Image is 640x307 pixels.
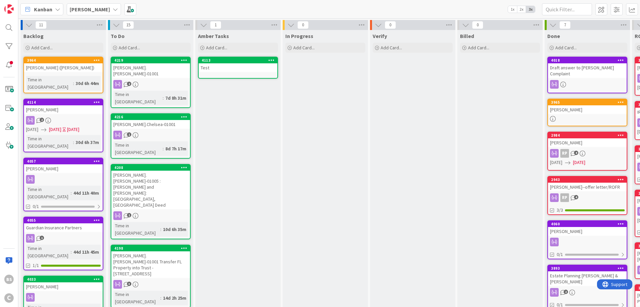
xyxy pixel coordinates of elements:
[111,63,190,78] div: [PERSON_NAME].[PERSON_NAME]-01001
[113,91,163,105] div: Time in [GEOGRAPHIC_DATA]
[27,58,103,63] div: 3964
[508,6,517,13] span: 1x
[560,193,569,202] div: RP
[27,218,103,223] div: 4055
[26,245,71,259] div: Time in [GEOGRAPHIC_DATA]
[526,6,535,13] span: 3x
[557,251,563,258] span: 0/1
[24,158,103,164] div: 4057
[24,217,103,223] div: 4055
[573,159,585,166] span: [DATE]
[24,57,103,63] div: 3964
[4,293,14,303] div: C
[14,1,30,9] span: Support
[551,100,627,105] div: 3965
[111,165,190,171] div: 4208
[24,217,103,232] div: 4055Guardian Insurance Partners
[199,57,277,63] div: 4113
[381,45,402,51] span: Add Card...
[548,265,627,271] div: 3893
[285,33,313,39] span: In Progress
[160,294,161,302] span: :
[548,57,627,78] div: 4018Draft answer to [PERSON_NAME] Complaint
[297,21,309,29] span: 0
[555,45,577,51] span: Add Card...
[72,248,101,256] div: 44d 11h 45m
[114,115,190,119] div: 4216
[27,159,103,164] div: 4057
[460,33,474,39] span: Billed
[472,21,483,29] span: 0
[160,226,161,233] span: :
[113,222,160,237] div: Time in [GEOGRAPHIC_DATA]
[548,132,627,138] div: 2984
[385,21,396,29] span: 0
[111,114,190,120] div: 4216
[71,189,72,197] span: :
[24,105,103,114] div: [PERSON_NAME]
[548,227,627,236] div: [PERSON_NAME]
[468,45,489,51] span: Add Card...
[551,177,627,182] div: 2943
[548,138,627,147] div: [PERSON_NAME]
[114,58,190,63] div: 4219
[548,149,627,158] div: RP
[551,222,627,226] div: 4060
[210,21,221,29] span: 1
[72,189,101,197] div: 44d 11h 40m
[111,57,190,63] div: 4219
[548,57,627,63] div: 4018
[293,45,315,51] span: Add Card...
[517,6,526,13] span: 2x
[24,99,103,114] div: 4114[PERSON_NAME]
[71,248,72,256] span: :
[127,282,131,286] span: 3
[548,193,627,202] div: RP
[548,99,627,105] div: 3965
[163,94,164,102] span: :
[34,5,52,13] span: Kanban
[206,45,227,51] span: Add Card...
[164,94,188,102] div: 7d 8h 31m
[26,126,38,133] span: [DATE]
[113,291,160,305] div: Time in [GEOGRAPHIC_DATA]
[24,63,103,72] div: [PERSON_NAME] ([PERSON_NAME])
[164,145,188,152] div: 8d 7h 17m
[26,76,73,91] div: Time in [GEOGRAPHIC_DATA]
[551,58,627,63] div: 4018
[127,82,131,86] span: 2
[548,177,627,183] div: 2943
[574,151,578,155] span: 4
[548,221,627,236] div: 4060[PERSON_NAME]
[111,120,190,129] div: [PERSON_NAME].Chelsea-01001
[111,114,190,129] div: 4216[PERSON_NAME].Chelsea-01001
[31,45,53,51] span: Add Card...
[26,135,73,150] div: Time in [GEOGRAPHIC_DATA]
[23,33,44,39] span: Backlog
[548,99,627,114] div: 3965[PERSON_NAME]
[24,276,103,282] div: 4033
[548,271,627,286] div: Estate Planning [PERSON_NAME] & [PERSON_NAME]
[35,21,47,29] span: 11
[67,126,79,133] div: [DATE]
[123,21,134,29] span: 15
[127,132,131,137] span: 1
[73,139,74,146] span: :
[27,100,103,105] div: 4114
[49,126,61,133] span: [DATE]
[202,58,277,63] div: 4113
[198,33,229,39] span: Amber Tasks
[40,118,44,122] span: 2
[119,45,140,51] span: Add Card...
[27,277,103,282] div: 4033
[33,203,39,210] span: 0/1
[199,57,277,72] div: 4113Test
[161,226,188,233] div: 10d 6h 35m
[111,245,190,278] div: 4198[PERSON_NAME].[PERSON_NAME]-01001 Transfer FL Property into Trust - [STREET_ADDRESS]
[111,251,190,278] div: [PERSON_NAME].[PERSON_NAME]-01001 Transfer FL Property into Trust - [STREET_ADDRESS]
[551,133,627,138] div: 2984
[548,221,627,227] div: 4060
[111,165,190,209] div: 4208[PERSON_NAME].[PERSON_NAME]-01005 : [PERSON_NAME] and [PERSON_NAME]: [GEOGRAPHIC_DATA], [GEOG...
[24,57,103,72] div: 3964[PERSON_NAME] ([PERSON_NAME])
[111,245,190,251] div: 4198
